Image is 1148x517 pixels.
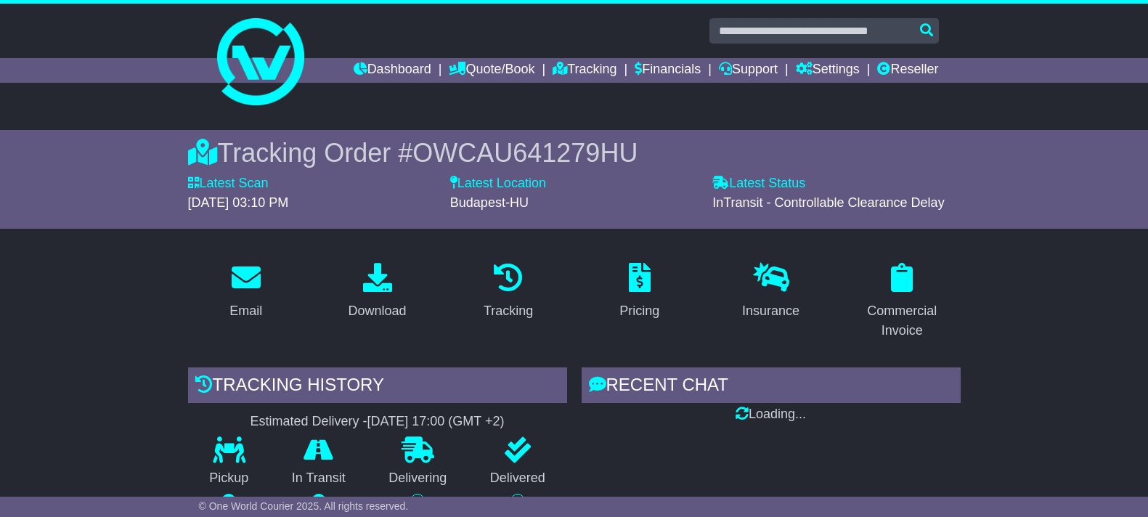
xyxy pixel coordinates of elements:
[450,176,546,192] label: Latest Location
[367,414,505,430] div: [DATE] 17:00 (GMT +2)
[853,301,951,341] div: Commercial Invoice
[635,58,701,83] a: Financials
[553,58,616,83] a: Tracking
[582,367,961,407] div: RECENT CHAT
[484,301,533,321] div: Tracking
[188,367,567,407] div: Tracking history
[844,258,961,346] a: Commercial Invoice
[742,301,799,321] div: Insurance
[188,137,961,168] div: Tracking Order #
[719,58,778,83] a: Support
[188,414,567,430] div: Estimated Delivery -
[474,258,542,326] a: Tracking
[712,195,944,210] span: InTransit - Controllable Clearance Delay
[348,301,406,321] div: Download
[733,258,809,326] a: Insurance
[354,58,431,83] a: Dashboard
[712,176,805,192] label: Latest Status
[220,258,272,326] a: Email
[188,471,271,487] p: Pickup
[412,138,638,168] span: OWCAU641279HU
[229,301,262,321] div: Email
[468,471,567,487] p: Delivered
[338,258,415,326] a: Download
[619,301,659,321] div: Pricing
[188,195,289,210] span: [DATE] 03:10 PM
[367,471,469,487] p: Delivering
[582,407,961,423] div: Loading...
[199,500,409,512] span: © One World Courier 2025. All rights reserved.
[877,58,938,83] a: Reseller
[450,195,529,210] span: Budapest-HU
[449,58,534,83] a: Quote/Book
[610,258,669,326] a: Pricing
[796,58,860,83] a: Settings
[188,176,269,192] label: Latest Scan
[270,471,367,487] p: In Transit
